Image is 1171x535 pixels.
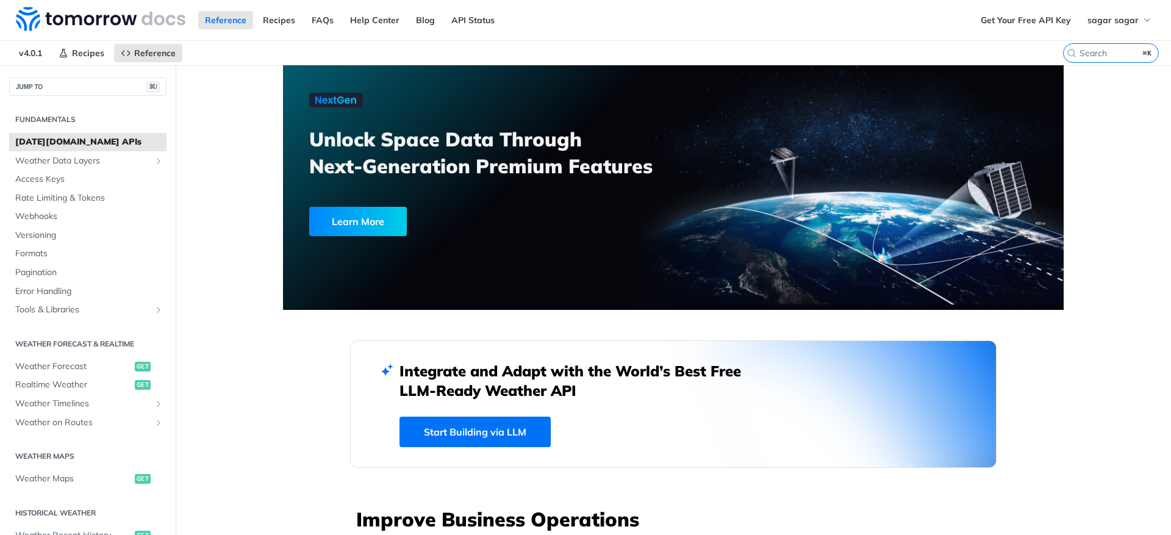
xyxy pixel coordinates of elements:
span: Access Keys [15,173,163,185]
span: Error Handling [15,285,163,298]
button: Show subpages for Weather on Routes [154,418,163,428]
a: Recipes [52,44,111,62]
button: JUMP TO⌘/ [9,77,167,96]
a: Weather on RoutesShow subpages for Weather on Routes [9,414,167,432]
a: Weather TimelinesShow subpages for Weather Timelines [9,395,167,413]
a: Access Keys [9,170,167,189]
a: Weather Forecastget [9,357,167,376]
a: Weather Data LayersShow subpages for Weather Data Layers [9,152,167,170]
span: get [135,380,151,390]
span: Weather Timelines [15,398,151,410]
span: Versioning [15,229,163,242]
a: Blog [409,11,442,29]
span: Recipes [72,48,104,59]
span: v4.0.1 [12,44,49,62]
span: [DATE][DOMAIN_NAME] APIs [15,136,163,148]
span: sagar sagar [1087,15,1139,26]
h3: Unlock Space Data Through Next-Generation Premium Features [309,126,687,179]
span: Formats [15,248,163,260]
img: Tomorrow.io Weather API Docs [16,7,185,31]
kbd: ⌘K [1140,47,1155,59]
span: Weather Data Layers [15,155,151,167]
span: Weather on Routes [15,417,151,429]
a: Reference [198,11,253,29]
img: NextGen [309,93,363,107]
span: Weather Maps [15,473,132,485]
div: Learn More [309,207,407,236]
h2: Integrate and Adapt with the World’s Best Free LLM-Ready Weather API [399,361,759,400]
svg: Search [1067,48,1076,58]
span: get [135,362,151,372]
a: Realtime Weatherget [9,376,167,394]
a: Get Your Free API Key [974,11,1078,29]
a: FAQs [305,11,340,29]
a: Webhooks [9,207,167,226]
h2: Historical Weather [9,508,167,519]
a: Recipes [256,11,302,29]
a: [DATE][DOMAIN_NAME] APIs [9,133,167,151]
a: Pagination [9,264,167,282]
a: API Status [445,11,501,29]
a: Start Building via LLM [399,417,551,447]
a: Versioning [9,226,167,245]
h2: Fundamentals [9,114,167,125]
span: get [135,474,151,484]
span: ⌘/ [146,82,160,92]
a: Tools & LibrariesShow subpages for Tools & Libraries [9,301,167,319]
span: Pagination [15,267,163,279]
button: Show subpages for Weather Timelines [154,399,163,409]
span: Rate Limiting & Tokens [15,192,163,204]
h3: Improve Business Operations [356,506,997,533]
a: Rate Limiting & Tokens [9,189,167,207]
a: Learn More [309,207,611,236]
span: Webhooks [15,210,163,223]
span: Reference [134,48,176,59]
h2: Weather Forecast & realtime [9,339,167,350]
a: Error Handling [9,282,167,301]
button: Show subpages for Weather Data Layers [154,156,163,166]
a: Weather Mapsget [9,470,167,488]
button: sagar sagar [1081,11,1159,29]
span: Realtime Weather [15,379,132,391]
span: Tools & Libraries [15,304,151,316]
h2: Weather Maps [9,451,167,462]
span: Weather Forecast [15,361,132,373]
button: Show subpages for Tools & Libraries [154,305,163,315]
a: Help Center [343,11,406,29]
a: Formats [9,245,167,263]
a: Reference [114,44,182,62]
